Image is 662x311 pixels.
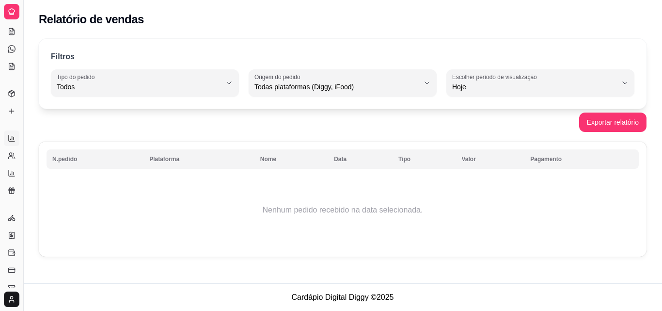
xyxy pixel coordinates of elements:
th: Pagamento [524,149,639,169]
footer: Cardápio Digital Diggy © 2025 [23,283,662,311]
th: N.pedido [47,149,143,169]
p: Filtros [51,51,75,63]
span: Hoje [452,82,617,92]
h2: Relatório de vendas [39,12,144,27]
label: Tipo do pedido [57,73,98,81]
button: Escolher período de visualizaçãoHoje [446,69,634,97]
span: Todas plataformas (Diggy, iFood) [254,82,419,92]
span: Todos [57,82,221,92]
th: Plataforma [143,149,254,169]
th: Data [328,149,393,169]
label: Escolher período de visualização [452,73,540,81]
label: Origem do pedido [254,73,303,81]
button: Exportar relatório [579,113,646,132]
th: Valor [456,149,525,169]
button: Origem do pedidoTodas plataformas (Diggy, iFood) [249,69,437,97]
button: Tipo do pedidoTodos [51,69,239,97]
td: Nenhum pedido recebido na data selecionada. [47,171,639,249]
th: Tipo [393,149,456,169]
th: Nome [254,149,328,169]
